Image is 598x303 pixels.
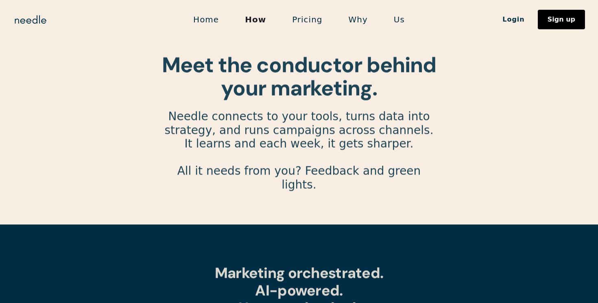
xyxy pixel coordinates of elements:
[548,16,575,23] div: Sign up
[336,11,381,28] a: Why
[161,110,437,205] p: Needle connects to your tools, turns data into strategy, and runs campaigns across channels. It l...
[180,11,232,28] a: Home
[232,11,279,28] a: How
[162,51,436,102] strong: Meet the conductor behind your marketing.
[381,11,418,28] a: Us
[279,11,335,28] a: Pricing
[538,10,585,29] a: Sign up
[489,13,538,26] a: Login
